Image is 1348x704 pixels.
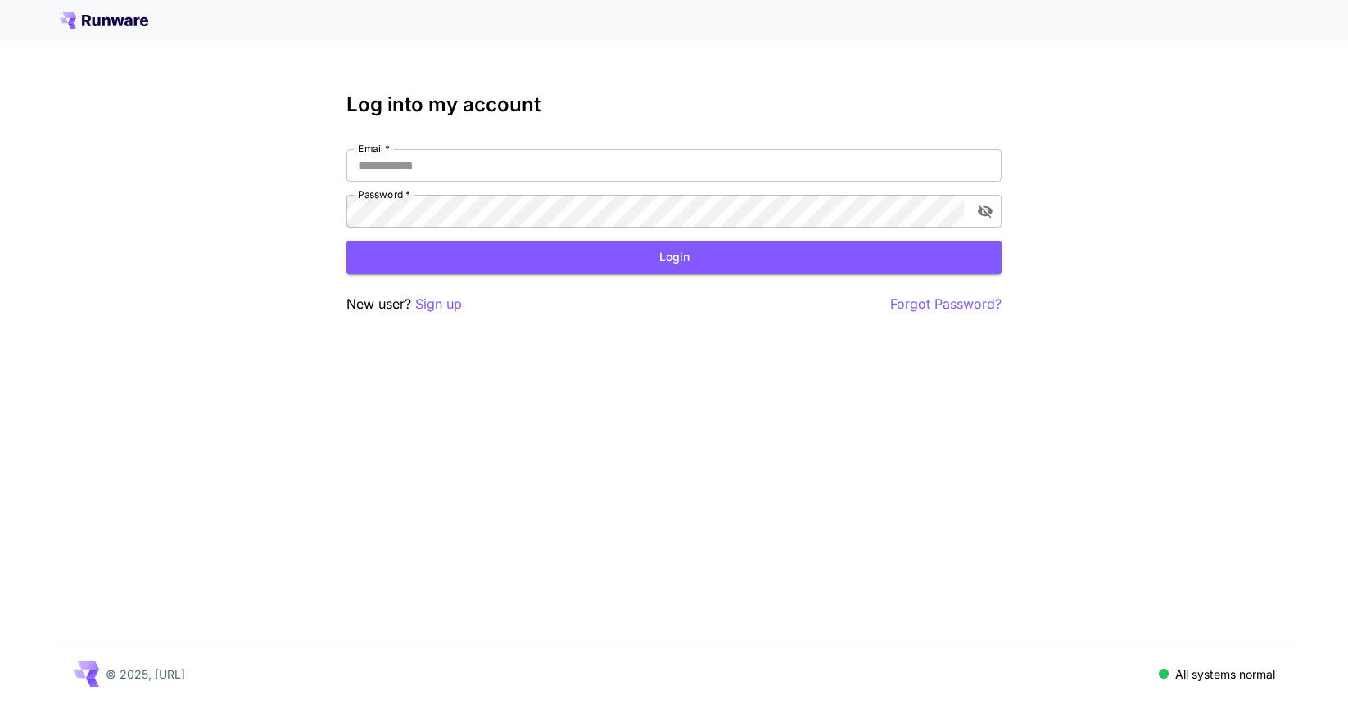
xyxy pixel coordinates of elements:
[890,294,1002,314] button: Forgot Password?
[106,666,185,683] p: © 2025, [URL]
[358,142,390,156] label: Email
[970,196,1000,226] button: toggle password visibility
[1175,666,1275,683] p: All systems normal
[346,294,462,314] p: New user?
[346,93,1002,116] h3: Log into my account
[358,187,410,201] label: Password
[346,241,1002,274] button: Login
[415,294,462,314] button: Sign up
